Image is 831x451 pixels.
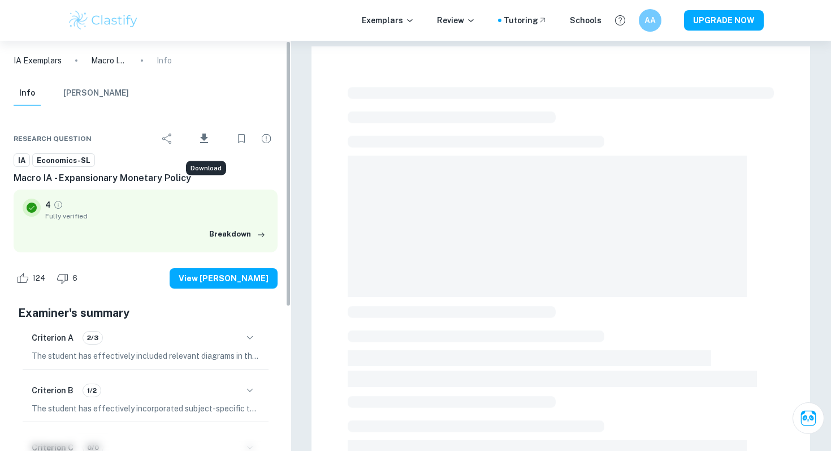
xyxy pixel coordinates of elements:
span: Fully verified [45,211,269,221]
span: 6 [66,273,84,284]
p: The student has effectively included relevant diagrams in the commentary, demonstrating economic ... [32,350,259,362]
p: Info [157,54,172,67]
div: Report issue [255,127,278,150]
div: Dislike [54,269,84,287]
h5: Examiner's summary [18,304,273,321]
p: The student has effectively incorporated subject-specific terminology throughout the commentary, ... [32,402,259,415]
button: [PERSON_NAME] [63,81,129,106]
h6: AA [644,14,657,27]
a: Schools [570,14,601,27]
div: Bookmark [230,127,253,150]
button: Help and Feedback [611,11,630,30]
p: Macro IA - Expansionary Monetary Policy [91,54,127,67]
span: 1/2 [83,385,101,396]
button: UPGRADE NOW [684,10,764,31]
a: IA [14,153,30,167]
div: Download [181,124,228,153]
span: 2/3 [83,333,102,343]
a: Economics-SL [32,153,95,167]
span: Research question [14,134,92,144]
div: Share [156,127,179,150]
div: Download [186,161,226,175]
p: Exemplars [362,14,414,27]
div: Like [14,269,51,287]
button: Info [14,81,41,106]
a: Grade fully verified [53,200,63,210]
span: IA [14,155,29,166]
p: Review [437,14,475,27]
h6: Criterion A [32,332,73,344]
a: IA Exemplars [14,54,62,67]
p: 4 [45,199,51,211]
button: AA [639,9,661,32]
button: View [PERSON_NAME] [170,268,278,289]
img: Clastify logo [67,9,139,32]
button: Breakdown [206,226,269,243]
span: Economics-SL [33,155,94,166]
h6: Macro IA - Expansionary Monetary Policy [14,171,278,185]
h6: Criterion B [32,384,73,397]
a: Tutoring [504,14,547,27]
button: Ask Clai [793,402,824,434]
span: 124 [26,273,51,284]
